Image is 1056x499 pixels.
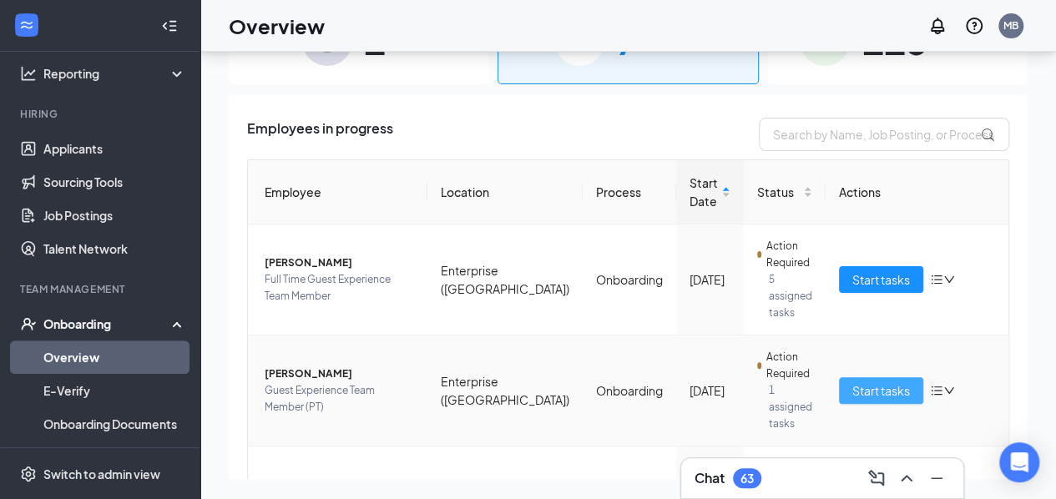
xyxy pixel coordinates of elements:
svg: WorkstreamLogo [18,17,35,33]
span: [PERSON_NAME] [265,365,414,382]
svg: Settings [20,466,37,482]
span: Full Time Guest Experience Team Member [265,271,414,305]
button: Start tasks [839,266,923,293]
th: Process [583,160,676,224]
span: [PERSON_NAME] [265,255,414,271]
svg: Collapse [161,18,178,34]
td: Enterprise ([GEOGRAPHIC_DATA]) [427,335,583,446]
div: Team Management [20,282,183,296]
span: Employees in progress [247,118,393,151]
span: down [943,385,955,396]
div: Switch to admin view [43,466,160,482]
th: Status [744,160,826,224]
button: ChevronUp [893,465,920,491]
span: Start tasks [852,270,910,289]
input: Search by Name, Job Posting, or Process [759,118,1009,151]
h1: Overview [229,12,325,40]
span: bars [930,273,943,286]
button: ComposeMessage [863,465,890,491]
div: Onboarding [43,315,172,332]
a: Activity log [43,441,186,474]
svg: ChevronUp [897,468,917,488]
svg: Notifications [927,16,947,36]
a: Sourcing Tools [43,165,186,199]
h3: Chat [695,469,725,487]
svg: Analysis [20,65,37,82]
div: [DATE] [690,381,730,400]
a: Onboarding Documents [43,407,186,441]
div: Open Intercom Messenger [999,442,1039,482]
span: Guest Experience Team Member (PT) [265,382,414,416]
button: Minimize [923,465,950,491]
div: MB [1003,18,1018,33]
a: Job Postings [43,199,186,232]
div: 63 [740,471,754,486]
th: Actions [826,160,1008,224]
th: Employee [248,160,427,224]
a: E-Verify [43,374,186,407]
div: [DATE] [690,270,730,289]
td: Onboarding [583,224,676,335]
a: Applicants [43,132,186,165]
a: Talent Network [43,232,186,265]
th: Location [427,160,583,224]
span: down [943,274,955,285]
svg: Minimize [927,468,947,488]
span: Start tasks [852,381,910,400]
svg: QuestionInfo [964,16,984,36]
span: Status [757,183,800,201]
button: Start tasks [839,377,923,404]
a: Overview [43,340,186,374]
span: bars [930,384,943,397]
span: Start Date [690,174,718,210]
td: Onboarding [583,335,676,446]
span: 5 assigned tasks [769,271,812,321]
svg: ComposeMessage [867,468,887,488]
span: 1 assigned tasks [769,382,812,432]
svg: UserCheck [20,315,37,332]
div: Reporting [43,65,187,82]
div: Hiring [20,107,183,121]
td: Enterprise ([GEOGRAPHIC_DATA]) [427,224,583,335]
span: Action Required [766,238,812,271]
span: Action Required [766,349,812,382]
